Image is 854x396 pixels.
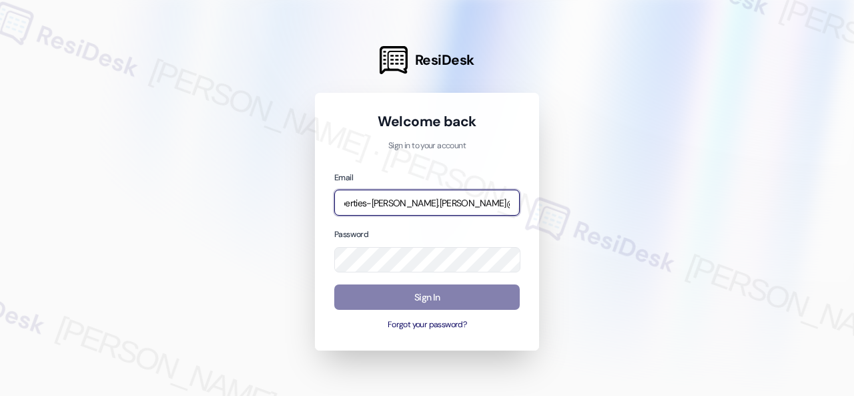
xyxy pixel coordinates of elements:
[334,229,368,240] label: Password
[415,51,474,69] span: ResiDesk
[334,319,520,331] button: Forgot your password?
[334,140,520,152] p: Sign in to your account
[334,172,353,183] label: Email
[334,190,520,216] input: name@example.com
[334,112,520,131] h1: Welcome back
[380,46,408,74] img: ResiDesk Logo
[334,284,520,311] button: Sign In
